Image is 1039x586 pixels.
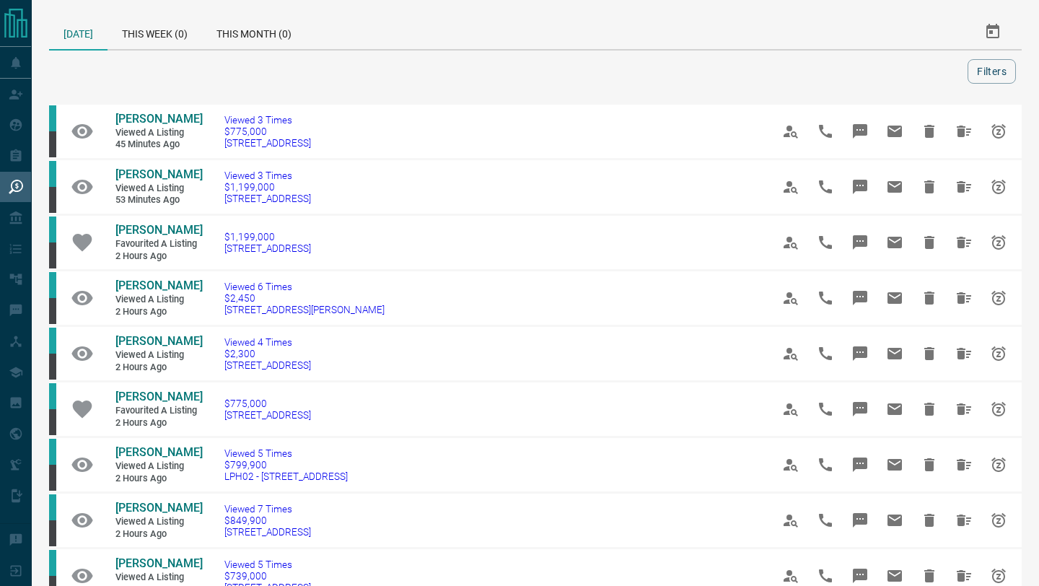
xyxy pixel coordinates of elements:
[947,281,981,315] span: Hide All from Anisa Thomas
[912,447,947,482] span: Hide
[224,348,311,359] span: $2,300
[224,447,348,482] a: Viewed 5 Times$799,900LPH02 - [STREET_ADDRESS]
[773,503,808,538] span: View Profile
[49,550,56,576] div: condos.ca
[115,279,203,292] span: [PERSON_NAME]
[115,445,202,460] a: [PERSON_NAME]
[981,170,1016,204] span: Snooze
[49,242,56,268] div: mrloft.ca
[115,473,202,485] span: 2 hours ago
[224,398,311,421] a: $775,000[STREET_ADDRESS]
[115,223,202,238] a: [PERSON_NAME]
[49,328,56,354] div: condos.ca
[981,336,1016,371] span: Snooze
[115,528,202,541] span: 2 hours ago
[981,447,1016,482] span: Snooze
[115,183,202,195] span: Viewed a Listing
[49,465,56,491] div: mrloft.ca
[49,494,56,520] div: condos.ca
[968,59,1016,84] button: Filters
[224,281,385,315] a: Viewed 6 Times$2,450[STREET_ADDRESS][PERSON_NAME]
[224,503,311,515] span: Viewed 7 Times
[947,503,981,538] span: Hide All from Anisa Thomas
[912,336,947,371] span: Hide
[115,556,203,570] span: [PERSON_NAME]
[115,139,202,151] span: 45 minutes ago
[115,501,202,516] a: [PERSON_NAME]
[808,170,843,204] span: Call
[115,112,202,127] a: [PERSON_NAME]
[877,447,912,482] span: Email
[49,14,108,51] div: [DATE]
[877,114,912,149] span: Email
[976,14,1010,49] button: Select Date Range
[981,392,1016,427] span: Snooze
[115,405,202,417] span: Favourited a Listing
[224,447,348,459] span: Viewed 5 Times
[773,225,808,260] span: View Profile
[49,409,56,435] div: mrloft.ca
[115,390,203,403] span: [PERSON_NAME]
[224,570,311,582] span: $739,000
[224,114,311,126] span: Viewed 3 Times
[773,170,808,204] span: View Profile
[115,417,202,429] span: 2 hours ago
[115,445,203,459] span: [PERSON_NAME]
[877,336,912,371] span: Email
[224,181,311,193] span: $1,199,000
[115,334,203,348] span: [PERSON_NAME]
[224,193,311,204] span: [STREET_ADDRESS]
[877,281,912,315] span: Email
[224,503,311,538] a: Viewed 7 Times$849,900[STREET_ADDRESS]
[224,231,311,242] span: $1,199,000
[947,170,981,204] span: Hide All from Anisa Thomas
[49,161,56,187] div: condos.ca
[843,336,877,371] span: Message
[877,225,912,260] span: Email
[224,126,311,137] span: $775,000
[224,359,311,371] span: [STREET_ADDRESS]
[115,349,202,362] span: Viewed a Listing
[224,231,311,254] a: $1,199,000[STREET_ADDRESS]
[947,114,981,149] span: Hide All from Anisa Thomas
[843,503,877,538] span: Message
[224,471,348,482] span: LPH02 - [STREET_ADDRESS]
[115,223,203,237] span: [PERSON_NAME]
[981,114,1016,149] span: Snooze
[877,503,912,538] span: Email
[224,336,311,348] span: Viewed 4 Times
[115,460,202,473] span: Viewed a Listing
[224,459,348,471] span: $799,900
[115,572,202,584] span: Viewed a Listing
[912,170,947,204] span: Hide
[115,279,202,294] a: [PERSON_NAME]
[773,392,808,427] span: View Profile
[49,298,56,324] div: mrloft.ca
[224,170,311,204] a: Viewed 3 Times$1,199,000[STREET_ADDRESS]
[115,334,202,349] a: [PERSON_NAME]
[224,304,385,315] span: [STREET_ADDRESS][PERSON_NAME]
[115,127,202,139] span: Viewed a Listing
[49,439,56,465] div: condos.ca
[808,225,843,260] span: Call
[843,392,877,427] span: Message
[912,225,947,260] span: Hide
[843,225,877,260] span: Message
[202,14,306,49] div: This Month (0)
[224,398,311,409] span: $775,000
[843,170,877,204] span: Message
[224,515,311,526] span: $849,900
[49,383,56,409] div: condos.ca
[224,526,311,538] span: [STREET_ADDRESS]
[224,336,311,371] a: Viewed 4 Times$2,300[STREET_ADDRESS]
[773,447,808,482] span: View Profile
[224,170,311,181] span: Viewed 3 Times
[115,238,202,250] span: Favourited a Listing
[224,409,311,421] span: [STREET_ADDRESS]
[115,167,202,183] a: [PERSON_NAME]
[773,336,808,371] span: View Profile
[115,167,203,181] span: [PERSON_NAME]
[49,520,56,546] div: mrloft.ca
[981,225,1016,260] span: Snooze
[224,137,311,149] span: [STREET_ADDRESS]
